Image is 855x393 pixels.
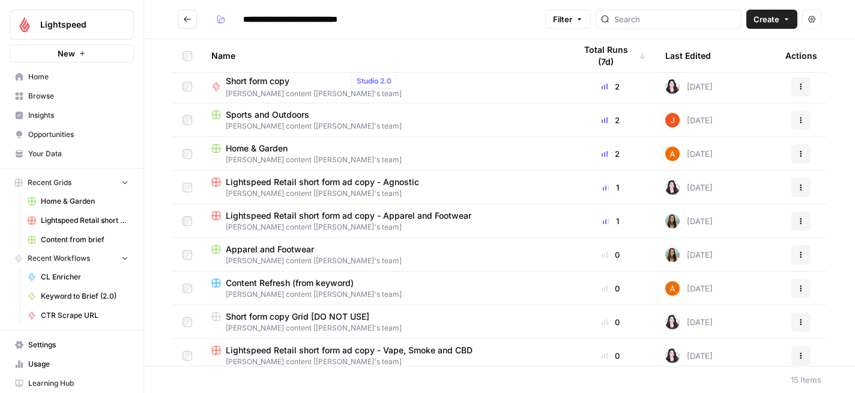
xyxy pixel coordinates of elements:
span: Create [754,13,779,25]
span: Home [28,72,128,82]
a: Opportunities [10,125,134,144]
div: [DATE] [665,315,713,329]
span: Lightspeed Retail short form ad copy - Agnostic [41,215,128,226]
img: n7ufqqrt5jcwspw4pce0myp7nhj2 [665,147,680,161]
span: Lightspeed [40,19,113,31]
a: Home & Garden[PERSON_NAME] content [[PERSON_NAME]'s team] [211,142,556,165]
span: [PERSON_NAME] content [[PERSON_NAME]'s team] [211,289,556,300]
input: Search [614,13,736,25]
span: [PERSON_NAME] content [[PERSON_NAME]'s team] [211,188,556,199]
a: Short form copyStudio 2.0[PERSON_NAME] content [[PERSON_NAME]'s team] [211,74,556,99]
a: Short form copy Grid [DO NOT USE][PERSON_NAME] content [[PERSON_NAME]'s team] [211,311,556,334]
div: 1 [575,181,646,193]
div: Actions [785,39,817,72]
div: 2 [575,148,646,160]
span: Sports and Outdoors [226,109,309,121]
span: [PERSON_NAME] content [[PERSON_NAME]'s team] [211,323,556,334]
span: Learning Hub [28,378,128,389]
div: 1 [575,215,646,227]
div: Name [211,39,556,72]
div: [DATE] [665,281,713,296]
span: Short form copy Grid [DO NOT USE] [226,311,369,323]
img: Lightspeed Logo [14,14,35,35]
a: Lightspeed Retail short form ad copy - Apparel and Footwear[PERSON_NAME] content [[PERSON_NAME]'s... [211,210,556,233]
div: [DATE] [665,180,713,195]
div: [DATE] [665,79,713,94]
a: CL Enricher [22,267,134,287]
span: Home & Garden [226,142,288,154]
a: Learning Hub [10,374,134,393]
img: 6c0mqo3yg1s9t43vyshj80cpl9tb [665,214,680,228]
span: [PERSON_NAME] content [[PERSON_NAME]'s team] [211,154,556,165]
span: New [58,47,75,59]
a: Home [10,67,134,87]
img: n7ufqqrt5jcwspw4pce0myp7nhj2 [665,281,680,296]
button: Create [746,10,797,29]
span: Apparel and Footwear [226,243,314,255]
span: Recent Grids [28,177,71,188]
span: Insights [28,110,128,121]
span: Lightspeed Retail short form ad copy - Agnostic [226,176,419,188]
span: Content Refresh (from keyword) [226,277,354,289]
span: Home & Garden [41,196,128,207]
span: [PERSON_NAME] content [[PERSON_NAME]'s team] [211,255,556,266]
button: Recent Grids [10,174,134,192]
button: Workspace: Lightspeed [10,10,134,40]
div: Total Runs (7d) [575,39,646,72]
a: Sports and Outdoors[PERSON_NAME] content [[PERSON_NAME]'s team] [211,109,556,132]
img: wdke7mwtj0nxznpffym0k1wpceu2 [665,79,680,94]
div: 2 [575,114,646,126]
a: Usage [10,355,134,374]
button: Recent Workflows [10,249,134,267]
a: Content from brief [22,230,134,249]
a: Settings [10,335,134,355]
span: Keyword to Brief (2.0) [41,291,128,302]
div: [DATE] [665,349,713,363]
a: Insights [10,106,134,125]
span: Lightspeed Retail short form ad copy - Vape, Smoke and CBD [226,344,473,356]
div: 0 [575,282,646,294]
a: Lightspeed Retail short form ad copy - Agnostic [22,211,134,230]
img: wdke7mwtj0nxznpffym0k1wpceu2 [665,180,680,195]
span: CTR Scrape URL [41,310,128,321]
div: 2 [575,81,646,93]
span: [PERSON_NAME] content [[PERSON_NAME]'s team] [226,88,402,99]
div: [DATE] [665,147,713,161]
div: 15 Items [791,374,821,386]
div: 0 [575,316,646,328]
span: Opportunities [28,129,128,140]
a: Keyword to Brief (2.0) [22,287,134,306]
div: 0 [575,350,646,362]
a: Lightspeed Retail short form ad copy - Vape, Smoke and CBD[PERSON_NAME] content [[PERSON_NAME]'s ... [211,344,556,367]
span: Settings [28,340,128,350]
button: Go back [178,10,197,29]
span: Content from brief [41,234,128,245]
span: Usage [28,359,128,370]
a: Your Data [10,144,134,163]
span: Lightspeed Retail short form ad copy - Apparel and Footwear [226,210,471,222]
img: daalsg5r167gne1j760hy8wesa70 [665,113,680,127]
span: Your Data [28,148,128,159]
div: Last Edited [665,39,711,72]
span: Filter [553,13,572,25]
a: Home & Garden [22,192,134,211]
span: [PERSON_NAME] content [[PERSON_NAME]'s team] [211,356,556,367]
span: CL Enricher [41,272,128,282]
div: [DATE] [665,214,713,228]
span: Studio 2.0 [357,76,391,87]
button: New [10,44,134,62]
img: wdke7mwtj0nxznpffym0k1wpceu2 [665,315,680,329]
span: [PERSON_NAME] content [[PERSON_NAME]'s team] [211,222,556,233]
a: CTR Scrape URL [22,306,134,325]
a: Lightspeed Retail short form ad copy - Agnostic[PERSON_NAME] content [[PERSON_NAME]'s team] [211,176,556,199]
div: [DATE] [665,113,713,127]
a: Content Refresh (from keyword)[PERSON_NAME] content [[PERSON_NAME]'s team] [211,277,556,300]
img: 6c0mqo3yg1s9t43vyshj80cpl9tb [665,248,680,262]
button: Filter [545,10,591,29]
span: Browse [28,91,128,102]
a: Browse [10,87,134,106]
div: 0 [575,249,646,261]
a: Apparel and Footwear[PERSON_NAME] content [[PERSON_NAME]'s team] [211,243,556,266]
img: wdke7mwtj0nxznpffym0k1wpceu2 [665,349,680,363]
span: Recent Workflows [28,253,90,264]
